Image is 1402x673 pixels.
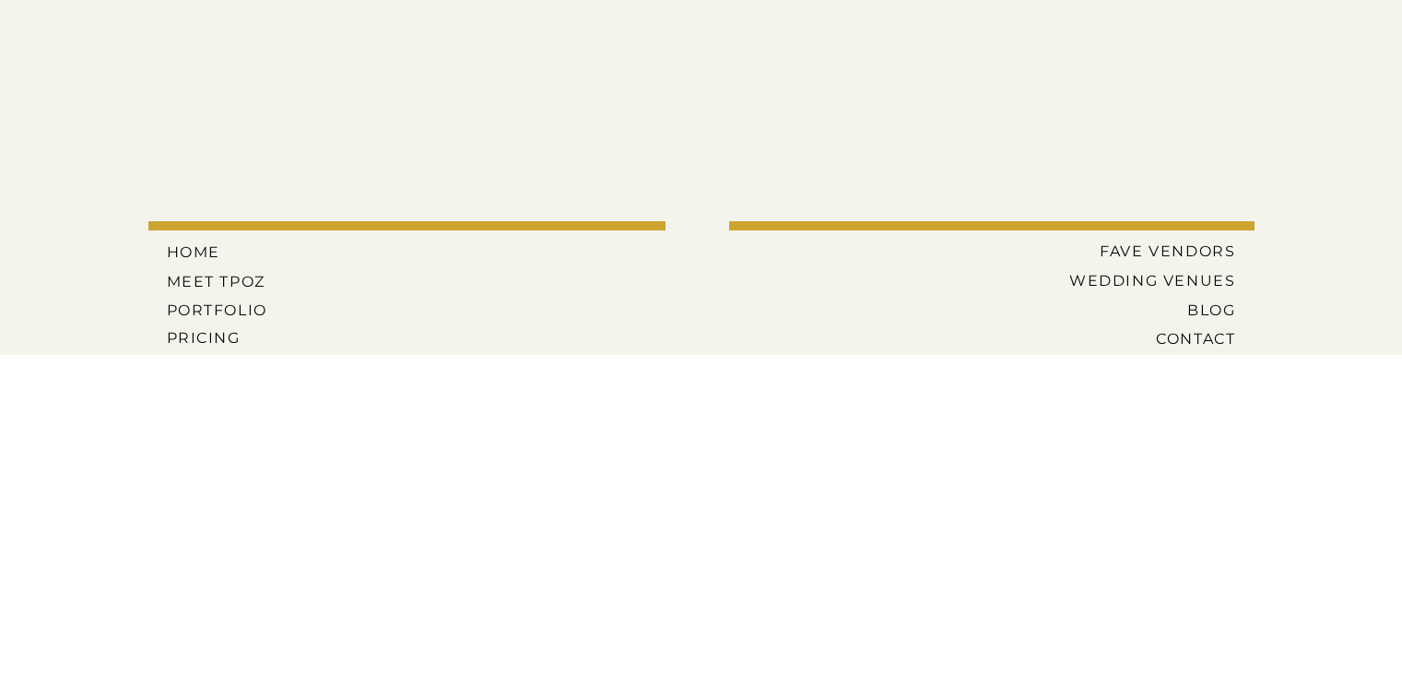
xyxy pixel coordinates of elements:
[167,273,267,289] a: MEET tPoz
[167,329,272,346] a: Pricing
[1042,272,1236,289] a: Wedding Venues
[1091,330,1236,347] a: CONTACT
[1085,242,1236,259] a: Fave Vendors
[167,301,272,318] a: PORTFOLIO
[1055,301,1236,318] a: BLOG
[167,243,250,260] a: HOME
